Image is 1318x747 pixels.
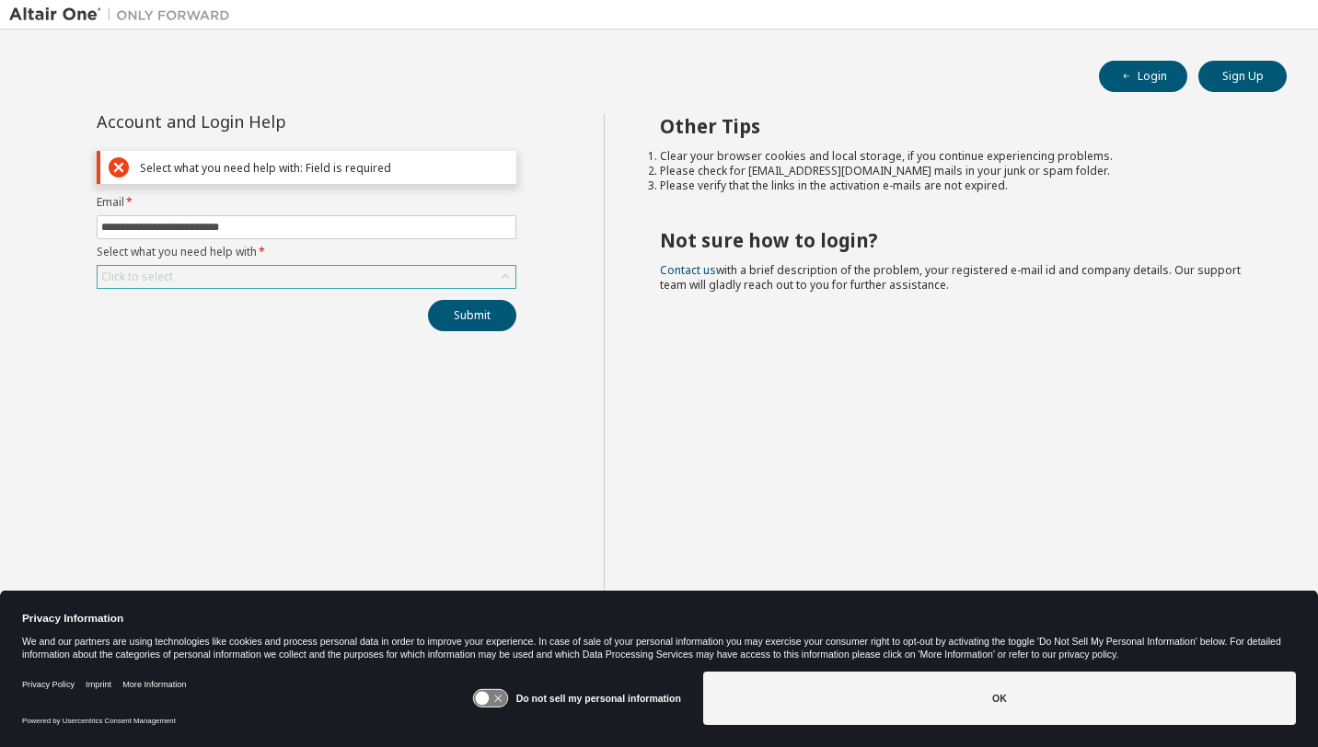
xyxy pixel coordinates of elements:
a: Contact us [660,262,716,278]
li: Please check for [EMAIL_ADDRESS][DOMAIN_NAME] mails in your junk or spam folder. [660,164,1254,178]
span: with a brief description of the problem, your registered e-mail id and company details. Our suppo... [660,262,1241,293]
button: Submit [428,300,516,331]
h2: Not sure how to login? [660,228,1254,252]
label: Select what you need help with [97,245,516,259]
li: Please verify that the links in the activation e-mails are not expired. [660,178,1254,193]
div: Click to select [98,266,515,288]
button: Login [1099,61,1187,92]
li: Clear your browser cookies and local storage, if you continue experiencing problems. [660,149,1254,164]
div: Account and Login Help [97,114,433,129]
img: Altair One [9,6,239,24]
div: Click to select [101,270,173,284]
h2: Other Tips [660,114,1254,138]
label: Email [97,195,516,210]
div: Select what you need help with: Field is required [140,161,508,175]
button: Sign Up [1198,61,1287,92]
